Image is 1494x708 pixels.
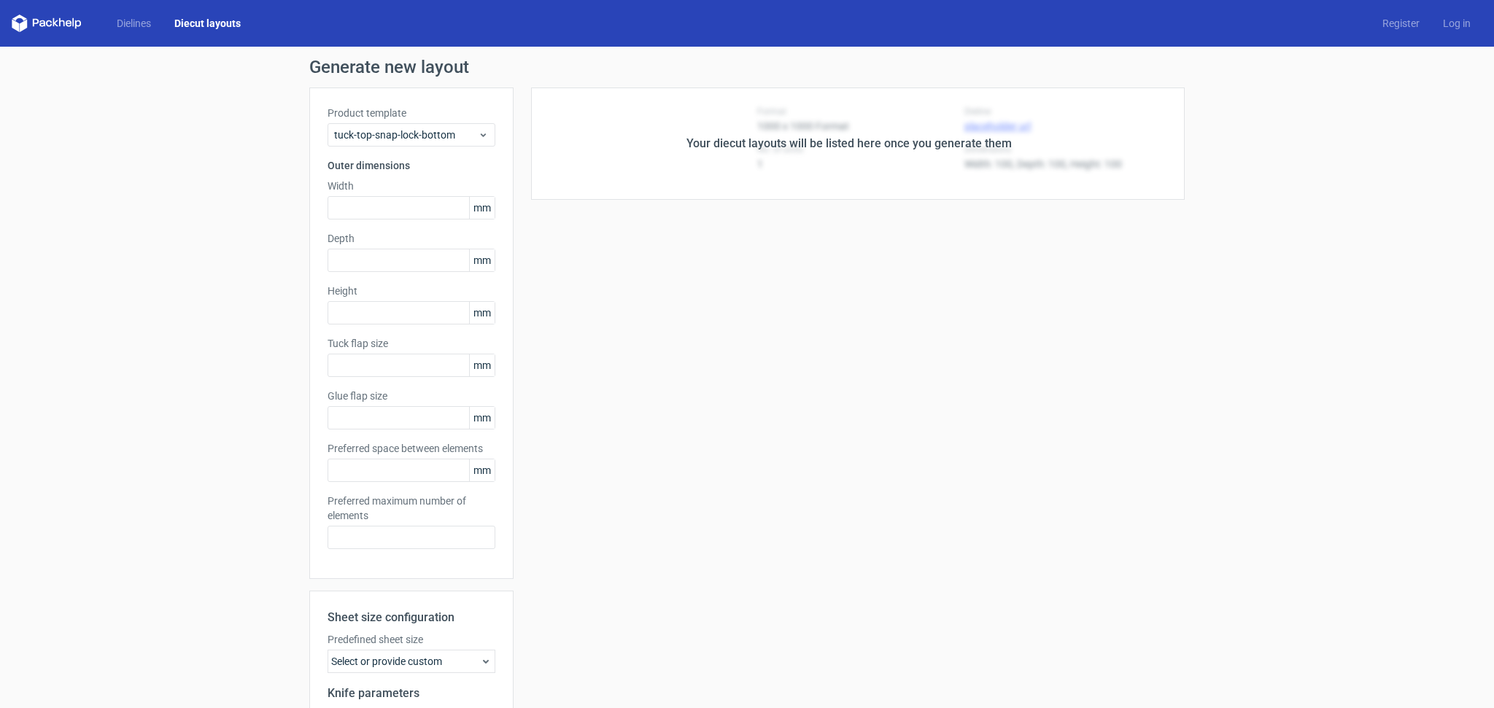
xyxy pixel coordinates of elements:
[469,302,495,324] span: mm
[309,58,1185,76] h1: Generate new layout
[328,650,495,673] div: Select or provide custom
[334,128,478,142] span: tuck-top-snap-lock-bottom
[328,632,495,647] label: Predefined sheet size
[469,249,495,271] span: mm
[328,284,495,298] label: Height
[328,494,495,523] label: Preferred maximum number of elements
[328,106,495,120] label: Product template
[469,459,495,481] span: mm
[686,135,1012,152] div: Your diecut layouts will be listed here once you generate them
[328,336,495,351] label: Tuck flap size
[1431,16,1482,31] a: Log in
[469,354,495,376] span: mm
[105,16,163,31] a: Dielines
[328,158,495,173] h3: Outer dimensions
[469,197,495,219] span: mm
[328,685,495,702] h2: Knife parameters
[328,441,495,456] label: Preferred space between elements
[1371,16,1431,31] a: Register
[328,609,495,626] h2: Sheet size configuration
[328,179,495,193] label: Width
[469,407,495,429] span: mm
[328,389,495,403] label: Glue flap size
[328,231,495,246] label: Depth
[163,16,252,31] a: Diecut layouts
